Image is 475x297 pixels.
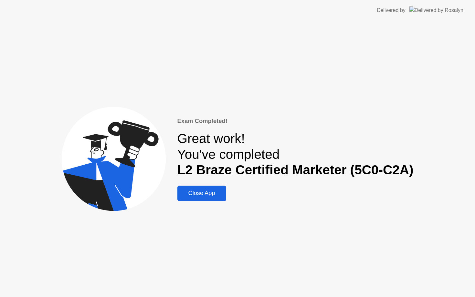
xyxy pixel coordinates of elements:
div: Great work! You've completed [177,131,414,178]
img: Delivered by Rosalyn [409,6,463,14]
div: Close App [179,190,224,197]
div: Exam Completed! [177,117,414,126]
b: L2 Braze Certified Marketer (5C0-C2A) [177,162,414,177]
div: Delivered by [377,6,406,14]
button: Close App [177,186,226,201]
